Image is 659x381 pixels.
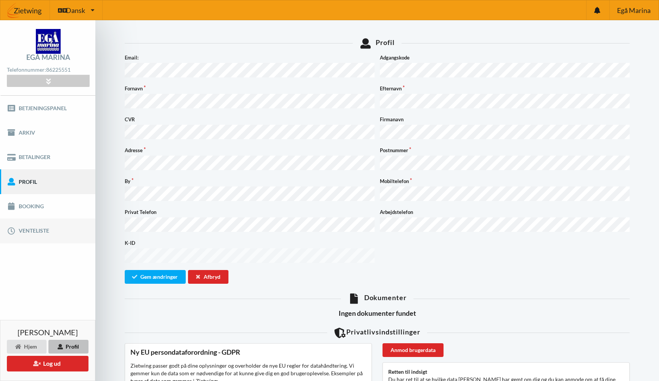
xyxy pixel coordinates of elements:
div: Ny EU persondataforordning - GDPR [130,348,366,357]
img: logo [36,29,61,54]
span: Egå Marina [617,7,651,14]
div: Profil [125,38,630,48]
label: Arbejdstelefon [380,208,630,216]
div: Hjem [7,340,47,354]
div: Dokumenter [125,293,630,304]
strong: 86225551 [46,66,71,73]
b: Retten til indsigt [388,368,427,375]
label: Postnummer [380,146,630,154]
label: Efternavn [380,85,630,92]
div: Profil [48,340,88,354]
label: K-ID [125,239,375,247]
label: Adgangskode [380,54,630,61]
div: Privatlivsindstillinger [125,328,630,338]
div: Egå Marina [26,54,70,61]
label: Mobiltelefon [380,177,630,185]
label: Fornavn [125,85,375,92]
button: Log ud [7,356,88,371]
label: Privat Telefon [125,208,375,216]
div: Afbryd [188,270,228,284]
span: Dansk [66,7,85,14]
h3: Ingen dokumenter fundet [125,309,630,318]
label: Email: [125,54,375,61]
div: Anmod brugerdata [383,343,444,357]
label: CVR [125,116,375,123]
span: [PERSON_NAME] [18,328,78,336]
button: Gem ændringer [125,270,186,284]
div: Telefonnummer: [7,65,89,75]
label: Firmanavn [380,116,630,123]
label: By [125,177,375,185]
label: Adresse [125,146,375,154]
